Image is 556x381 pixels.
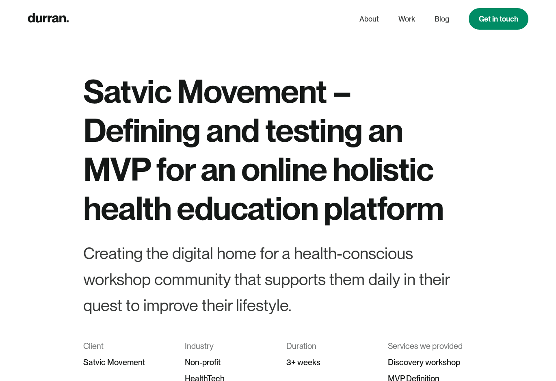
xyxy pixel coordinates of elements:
[435,11,449,27] a: Blog
[469,8,528,30] a: Get in touch
[359,11,379,27] a: About
[28,11,69,27] a: home
[185,338,270,354] div: Industry
[83,71,473,227] h1: Satvic Movement – Defining and testing an MVP for an online holistic health education platform
[388,354,473,370] div: Discovery workshop
[286,354,372,370] div: 3+ weeks
[388,338,473,354] div: Services we provided
[398,11,415,27] a: Work
[83,338,169,354] div: Client
[83,240,473,318] div: Creating the digital home for a health-conscious workshop community that supports them daily in t...
[83,354,169,370] div: Satvic Movement
[185,354,270,370] div: Non-profit
[286,338,372,354] div: Duration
